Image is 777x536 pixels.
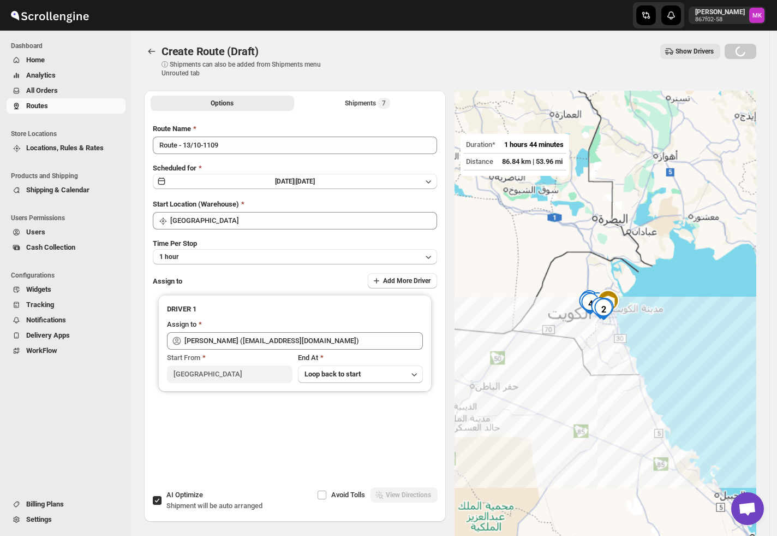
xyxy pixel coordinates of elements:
span: Options [211,99,234,108]
button: WorkFlow [7,343,125,358]
img: ScrollEngine [9,2,91,29]
span: [DATE] | [275,178,296,185]
input: Eg: Bengaluru Route [153,137,437,154]
button: Users [7,225,125,240]
span: Store Locations [11,129,125,138]
button: Settings [7,512,125,527]
button: Add More Driver [368,273,437,288]
span: Cash Collection [26,243,75,251]
span: Locations, Rules & Rates [26,144,104,152]
span: Shipping & Calendar [26,186,89,194]
text: MK [752,12,762,19]
h3: DRIVER 1 [167,304,423,315]
button: Selected Shipments [296,96,440,111]
span: Notifications [26,316,66,324]
div: Shipments [345,98,390,109]
button: All Route Options [151,96,294,111]
button: Notifications [7,313,125,328]
button: Routes [144,44,159,59]
button: 1 hour [153,249,437,264]
span: Widgets [26,285,51,293]
span: Tracking [26,301,54,309]
button: Widgets [7,282,125,297]
span: Start From [167,354,200,362]
div: 6 [578,290,600,312]
button: Cash Collection [7,240,125,255]
span: Settings [26,515,52,523]
button: [DATE]|[DATE] [153,174,437,189]
div: 1 [594,298,615,320]
button: Analytics [7,68,125,83]
p: ⓘ Shipments can also be added from Shipments menu Unrouted tab [162,60,333,78]
button: Delivery Apps [7,328,125,343]
input: Search location [170,212,437,229]
span: Dashboard [11,42,125,50]
span: 86.84 km | 53.96 mi [502,157,563,166]
span: Products and Shipping [11,172,125,180]
span: Assign to [153,277,182,285]
div: All Route Options [144,115,446,471]
button: All Orders [7,83,125,98]
p: 867f02-58 [695,16,745,23]
button: User menu [689,7,766,24]
button: Show Drivers [660,44,720,59]
span: All Orders [26,86,58,95]
button: Billing Plans [7,497,125,512]
span: Scheduled for [153,164,196,172]
button: Home [7,52,125,68]
span: Start Location (Warehouse) [153,200,239,208]
div: 4 [579,293,601,315]
p: [PERSON_NAME] [695,8,745,16]
span: Routes [26,102,48,110]
div: 3 [589,297,611,319]
span: WorkFlow [26,346,57,355]
div: 2 [593,298,614,320]
span: Duration* [466,140,495,149]
span: Users [26,228,45,236]
button: Shipping & Calendar [7,182,125,198]
span: AI Optimize [166,491,203,499]
span: Time Per Stop [153,239,197,248]
button: Routes [7,98,125,114]
span: Billing Plans [26,500,64,508]
span: Shipment will be auto arranged [166,502,262,510]
span: Home [26,56,45,64]
span: Mostafa Khalifa [749,8,764,23]
div: End At [298,352,423,363]
span: Delivery Apps [26,331,70,339]
button: Locations, Rules & Rates [7,140,125,156]
span: Analytics [26,71,56,79]
div: 5 [577,292,599,314]
span: Users Permissions [11,214,125,222]
span: Show Drivers [676,47,714,56]
span: 7 [382,99,386,108]
button: Tracking [7,297,125,313]
span: [DATE] [296,178,315,185]
div: دردشة مفتوحة [731,492,764,525]
span: Configurations [11,271,125,280]
span: Loop back to start [304,370,361,378]
input: Search assignee [184,332,423,350]
span: 1 hours 44 minutes [504,140,564,149]
span: Add More Driver [383,276,431,285]
span: Create Route (Draft) [162,45,259,58]
span: Distance [466,157,493,166]
div: Assign to [167,319,196,330]
span: Avoid Tolls [331,491,365,499]
span: 1 hour [159,252,178,261]
span: Route Name [153,125,191,133]
button: Loop back to start [298,366,423,383]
